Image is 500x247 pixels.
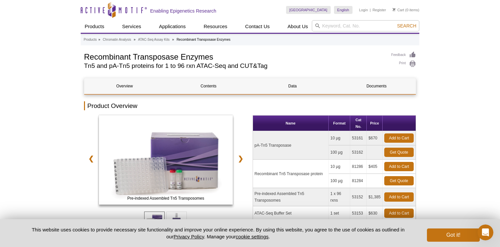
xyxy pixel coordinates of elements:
[200,20,231,33] a: Resources
[350,145,367,160] td: 53162
[172,38,174,41] li: »
[84,51,385,61] h1: Recombinant Transposase Enzymes
[384,148,414,157] a: Get Quote
[359,8,368,12] a: Login
[384,162,414,171] a: Add to Cart
[284,20,312,33] a: About Us
[138,37,170,43] a: ATAC-Seq Assay Kits
[99,115,233,205] img: Pre-indexed Assembled Tn5 Transposomes
[134,38,136,41] li: »
[391,60,416,68] a: Print
[100,195,231,202] span: Pre-indexed Assembled Tn5 Transposomes
[99,115,233,207] a: ATAC-Seq Kit
[286,6,331,14] a: [GEOGRAPHIC_DATA]
[253,160,329,188] td: Recombinant Tn5 Transposase protein
[236,234,269,239] button: cookie settings
[395,23,418,29] button: Search
[84,63,385,69] h2: Tn5 and pA-Tn5 proteins for 1 to 96 rxn ATAC-Seq and CUT&Tag
[384,209,414,218] a: Add to Cart
[350,206,367,221] td: 53153
[384,133,414,143] a: Add to Cart
[253,131,329,160] td: pA-Tn5 Transposase
[20,226,416,240] p: This website uses cookies to provide necessary site functionality and improve your online experie...
[241,20,273,33] a: Contact Us
[393,8,396,11] img: Your Cart
[372,8,386,12] a: Register
[253,188,329,206] td: Pre-indexed Assembled Tn5 Transposomes
[84,78,165,94] a: Overview
[350,131,367,145] td: 53161
[329,188,350,206] td: 1 x 96 rxns
[393,8,404,12] a: Cart
[391,51,416,59] a: Feedback
[312,20,419,31] input: Keyword, Cat. No.
[367,116,383,131] th: Price
[350,160,367,174] td: 81286
[397,23,416,28] span: Search
[384,192,414,202] a: Add to Cart
[177,38,230,41] li: Recombinant Transposase Enzymes
[253,206,329,221] td: ATAC-Seq Buffer Set
[367,188,383,206] td: $1,385
[367,131,383,145] td: $670
[478,224,493,240] iframe: Intercom live chat
[393,6,419,14] li: (0 items)
[118,20,145,33] a: Services
[334,6,353,14] a: English
[329,160,350,174] td: 10 µg
[350,174,367,188] td: 81284
[168,78,249,94] a: Contents
[427,228,480,242] button: Got it!
[367,206,383,221] td: $630
[253,116,329,131] th: Name
[84,101,416,110] h2: Product Overview
[329,206,350,221] td: 1 set
[252,78,333,94] a: Data
[350,188,367,206] td: 53152
[329,116,350,131] th: Format
[155,20,190,33] a: Applications
[329,145,350,160] td: 100 µg
[329,131,350,145] td: 10 µg
[103,37,131,43] a: Chromatin Analysis
[98,38,100,41] li: »
[81,20,108,33] a: Products
[384,176,414,185] a: Get Quote
[350,116,367,131] th: Cat No.
[336,78,417,94] a: Documents
[174,234,204,239] a: Privacy Policy
[329,174,350,188] td: 100 µg
[150,8,216,14] h2: Enabling Epigenetics Research
[370,6,371,14] li: |
[367,160,383,174] td: $405
[84,37,97,43] a: Products
[233,151,248,166] a: ❯
[84,151,98,166] a: ❮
